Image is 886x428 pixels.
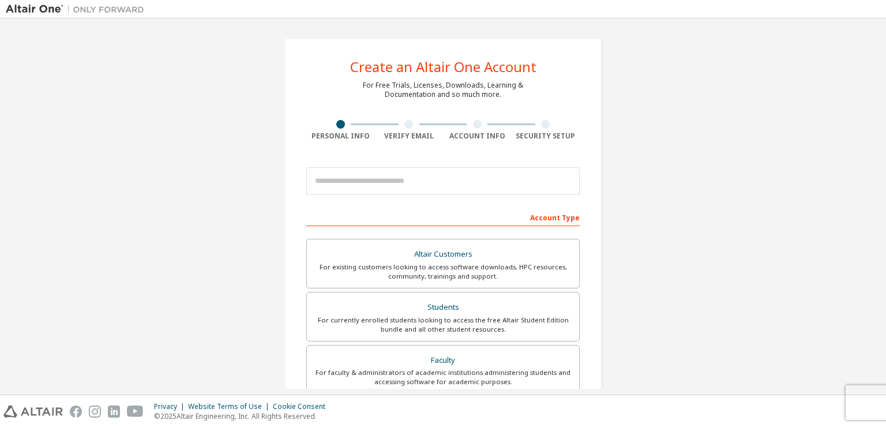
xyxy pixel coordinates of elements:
div: Create an Altair One Account [350,60,536,74]
div: Personal Info [306,132,375,141]
img: altair_logo.svg [3,406,63,418]
div: Altair Customers [314,246,572,262]
div: For currently enrolled students looking to access the free Altair Student Edition bundle and all ... [314,316,572,334]
img: Altair One [6,3,150,15]
img: youtube.svg [127,406,144,418]
div: Security Setup [512,132,580,141]
img: facebook.svg [70,406,82,418]
div: Account Type [306,208,580,226]
img: linkedin.svg [108,406,120,418]
p: © 2025 Altair Engineering, Inc. All Rights Reserved. [154,411,332,421]
div: For Free Trials, Licenses, Downloads, Learning & Documentation and so much more. [363,81,523,99]
img: instagram.svg [89,406,101,418]
div: Verify Email [375,132,444,141]
div: Privacy [154,402,188,411]
div: Cookie Consent [273,402,332,411]
div: Students [314,299,572,316]
div: Account Info [443,132,512,141]
div: Website Terms of Use [188,402,273,411]
div: Faculty [314,352,572,369]
div: For existing customers looking to access software downloads, HPC resources, community, trainings ... [314,262,572,281]
div: For faculty & administrators of academic institutions administering students and accessing softwa... [314,368,572,386]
